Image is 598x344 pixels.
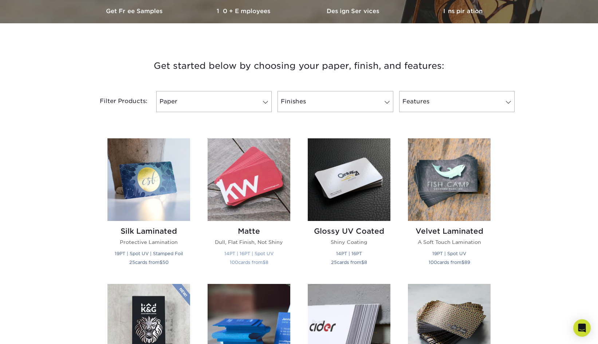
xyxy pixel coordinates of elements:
span: 100 [230,260,238,265]
h3: Get started below by choosing your paper, finish, and features: [86,50,512,82]
span: $ [263,260,265,265]
img: Glossy UV Coated Business Cards [308,138,390,221]
span: $ [160,260,162,265]
p: Shiny Coating [308,238,390,246]
h3: Design Services [299,8,408,15]
small: 19PT | Spot UV [432,251,466,256]
span: 89 [464,260,470,265]
h2: Silk Laminated [107,227,190,236]
img: New Product [172,284,190,306]
span: 8 [265,260,268,265]
a: Paper [156,91,272,112]
p: Protective Lamination [107,238,190,246]
small: 19PT | Spot UV | Stamped Foil [115,251,183,256]
h3: Get Free Samples [80,8,190,15]
span: 25 [331,260,337,265]
h2: Glossy UV Coated [308,227,390,236]
a: Silk Laminated Business Cards Silk Laminated Protective Lamination 19PT | Spot UV | Stamped Foil ... [107,138,190,275]
small: 14PT | 16PT [336,251,362,256]
div: Filter Products: [80,91,153,112]
small: cards from [129,260,169,265]
span: $ [361,260,364,265]
small: cards from [429,260,470,265]
h3: Inspiration [408,8,518,15]
img: Matte Business Cards [208,138,290,221]
h3: 10+ Employees [190,8,299,15]
small: 14PT | 16PT | Spot UV [224,251,274,256]
img: Velvet Laminated Business Cards [408,138,491,221]
h2: Matte [208,227,290,236]
a: Velvet Laminated Business Cards Velvet Laminated A Soft Touch Lamination 19PT | Spot UV 100cards ... [408,138,491,275]
a: Finishes [278,91,393,112]
span: $ [461,260,464,265]
span: 100 [429,260,437,265]
a: Features [399,91,515,112]
small: cards from [331,260,367,265]
span: 25 [129,260,135,265]
img: Silk Laminated Business Cards [107,138,190,221]
a: Glossy UV Coated Business Cards Glossy UV Coated Shiny Coating 14PT | 16PT 25cards from$8 [308,138,390,275]
a: Matte Business Cards Matte Dull, Flat Finish, Not Shiny 14PT | 16PT | Spot UV 100cards from$8 [208,138,290,275]
p: Dull, Flat Finish, Not Shiny [208,238,290,246]
h2: Velvet Laminated [408,227,491,236]
small: cards from [230,260,268,265]
p: A Soft Touch Lamination [408,238,491,246]
div: Open Intercom Messenger [573,319,591,337]
span: 50 [162,260,169,265]
span: 8 [364,260,367,265]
